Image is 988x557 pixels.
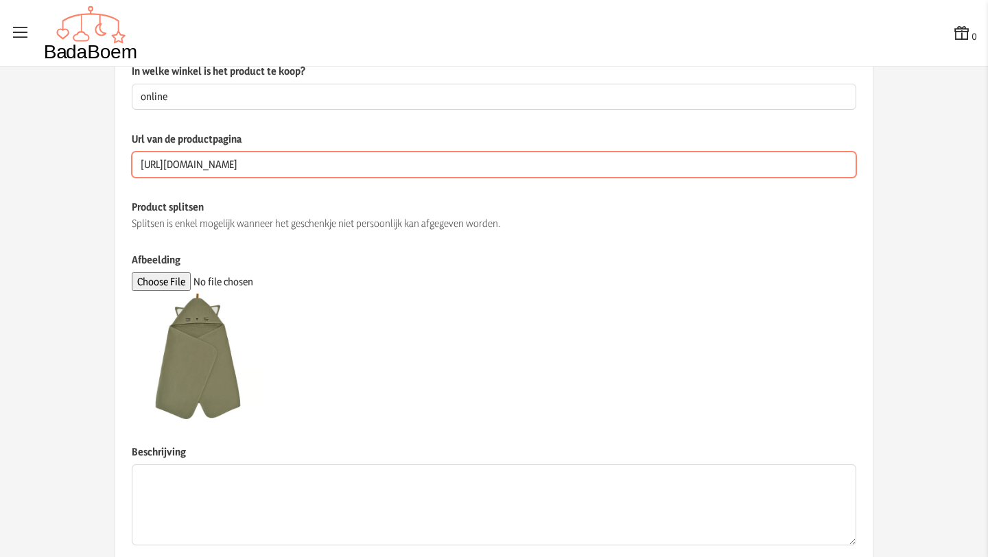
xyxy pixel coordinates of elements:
label: Afbeelding [132,252,856,272]
button: 0 [952,23,977,43]
label: Beschrijving [132,445,856,464]
label: In welke winkel is het product te koop? [132,64,856,84]
div: Splitsen is enkel mogelijk wanneer het geschenkje niet persoonlijk kan afgegeven worden. [132,217,856,230]
img: Badaboem [44,5,138,60]
label: Url van de productpagina [132,132,856,152]
p: Product splitsen [132,200,856,214]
